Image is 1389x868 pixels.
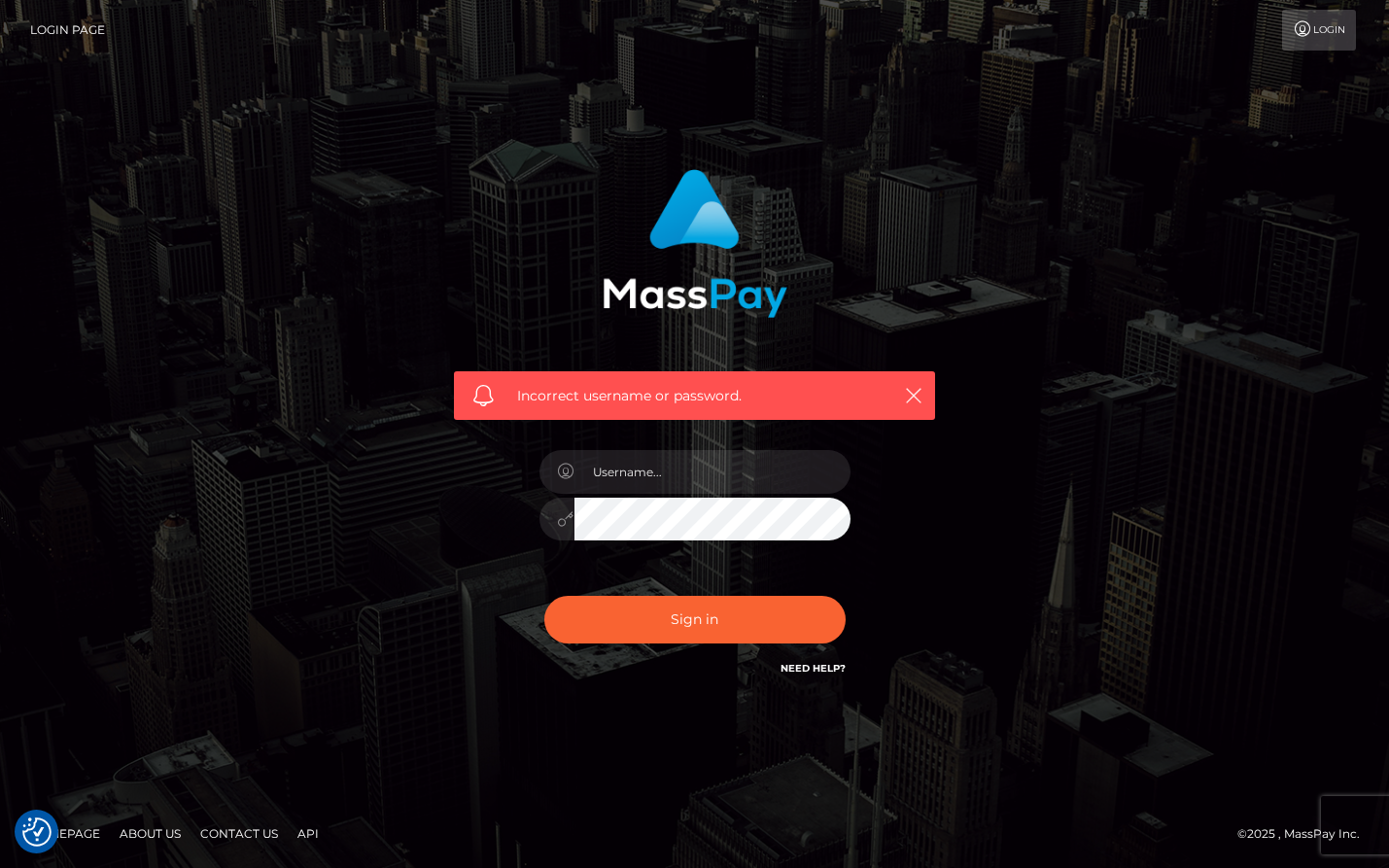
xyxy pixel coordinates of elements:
[30,10,105,51] a: Login Page
[22,817,52,847] button: Consent Preferences
[112,818,189,849] a: About Us
[21,818,108,849] a: Homepage
[574,450,851,494] input: Username...
[544,596,846,643] button: Sign in
[290,818,327,849] a: API
[192,818,286,849] a: Contact Us
[1237,823,1374,845] div: © 2025 , MassPay Inc.
[603,169,787,318] img: MassPay Login
[517,386,872,406] span: Incorrect username or password.
[1282,10,1356,51] a: Login
[22,817,52,847] img: Revisit consent button
[781,662,846,675] a: Need Help?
